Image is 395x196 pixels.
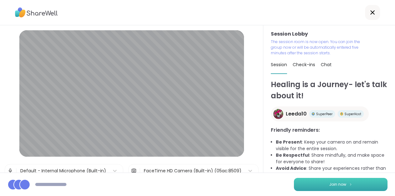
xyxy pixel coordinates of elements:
[340,112,343,115] img: Peer Badge One
[273,109,283,119] img: Leeda10
[276,139,302,145] b: Be Present
[286,110,307,118] span: Leeda10
[316,112,333,116] span: SuperPeer
[349,183,353,186] img: ShareWell Logomark
[271,126,388,134] h3: Friendly reminders:
[294,178,388,191] button: Join now
[276,152,309,158] b: Be Respectful
[271,106,369,121] a: Leeda10Leeda10Peer Badge ThreeSuperPeerPeer Badge OneSuperHost
[271,79,388,101] h1: Healing is a Journey- let's talk about it!
[20,168,106,174] div: Default - Internal Microphone (Built-in)
[15,5,58,20] img: ShareWell Logo
[16,164,17,177] span: |
[271,30,388,38] h3: Session Lobby
[276,152,388,165] li: : Share mindfully, and make space for everyone to share!
[271,39,361,56] p: The session room is now open. You can join the group now or will be automatically entered five mi...
[312,112,315,115] img: Peer Badge Three
[321,61,332,68] span: Chat
[271,61,287,68] span: Session
[139,164,141,177] span: |
[276,139,388,152] li: : Keep your camera on and remain visible for the entire session.
[131,164,137,177] img: Camera
[293,61,315,68] span: Check-ins
[344,112,361,116] span: SuperHost
[7,164,13,177] img: Microphone
[329,182,346,187] span: Join now
[276,165,388,185] li: : Share your experiences rather than advice, as peers are not mental health professionals.
[144,168,241,174] div: FaceTime HD Camera (Built-in) (05ac:8509)
[276,165,306,171] b: Avoid Advice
